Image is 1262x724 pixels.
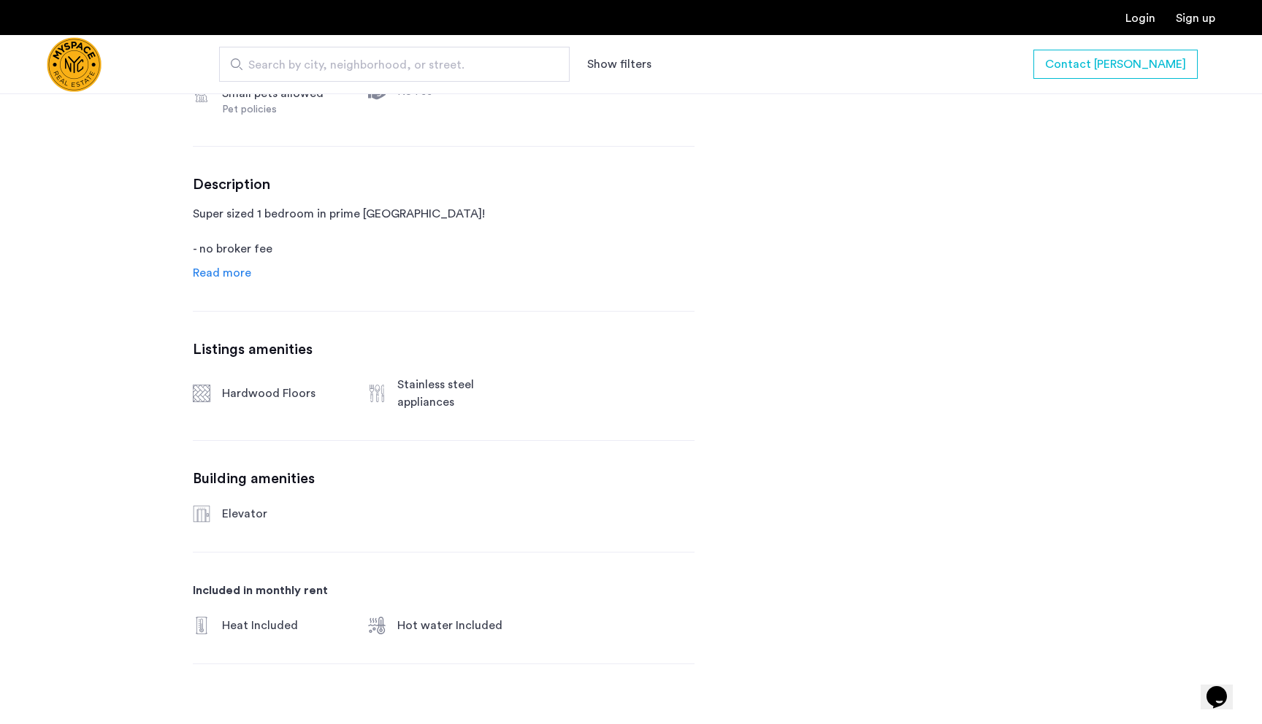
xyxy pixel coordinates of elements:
h3: Building amenities [193,470,695,488]
div: Heat Included [222,617,345,634]
input: Apartment Search [219,47,570,82]
span: Contact [PERSON_NAME] [1045,55,1186,73]
span: Read more [193,267,251,279]
img: logo [47,37,102,92]
a: Login [1125,12,1155,24]
div: Hot water Included [397,617,520,634]
h3: Description [193,176,695,193]
iframe: chat widget [1201,666,1247,709]
span: Search by city, neighborhood, or street. [248,56,529,74]
a: Registration [1176,12,1215,24]
div: Hardwood Floors [222,385,345,402]
h4: Included in monthly rent [193,582,695,599]
a: Cazamio Logo [47,37,102,92]
div: Stainless steel appliances [397,376,520,411]
a: Read info [193,264,251,282]
h3: Listings amenities [193,341,695,358]
button: button [1033,50,1198,79]
div: Elevator [222,505,345,523]
button: Show or hide filters [587,55,651,73]
p: Super sized 1 bedroom in prime [GEOGRAPHIC_DATA]! - no broker fee Big bedroom Large living area w... [193,205,695,258]
div: Pet policies [222,102,345,117]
